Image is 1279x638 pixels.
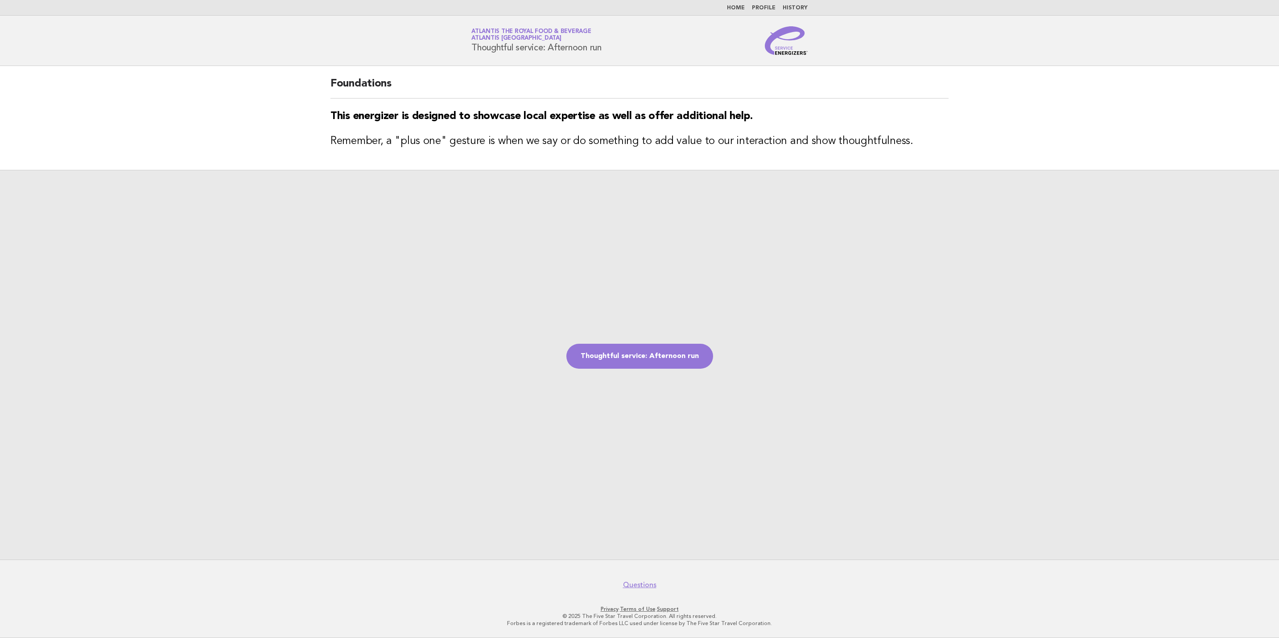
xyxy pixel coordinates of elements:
a: Terms of Use [620,606,656,612]
a: History [783,5,808,11]
h2: Foundations [330,77,949,99]
p: Forbes is a registered trademark of Forbes LLC used under license by The Five Star Travel Corpora... [367,620,912,627]
p: © 2025 The Five Star Travel Corporation. All rights reserved. [367,613,912,620]
a: Thoughtful service: Afternoon run [566,344,713,369]
h1: Thoughtful service: Afternoon run [471,29,602,52]
h3: Remember, a "plus one" gesture is when we say or do something to add value to our interaction and... [330,134,949,148]
p: · · [367,605,912,613]
strong: This energizer is designed to showcase local expertise as well as offer additional help. [330,111,753,122]
a: Support [657,606,679,612]
a: Privacy [601,606,619,612]
img: Service Energizers [765,26,808,55]
span: Atlantis [GEOGRAPHIC_DATA] [471,36,561,41]
a: Profile [752,5,776,11]
a: Atlantis the Royal Food & BeverageAtlantis [GEOGRAPHIC_DATA] [471,29,591,41]
a: Home [727,5,745,11]
a: Questions [623,580,656,589]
